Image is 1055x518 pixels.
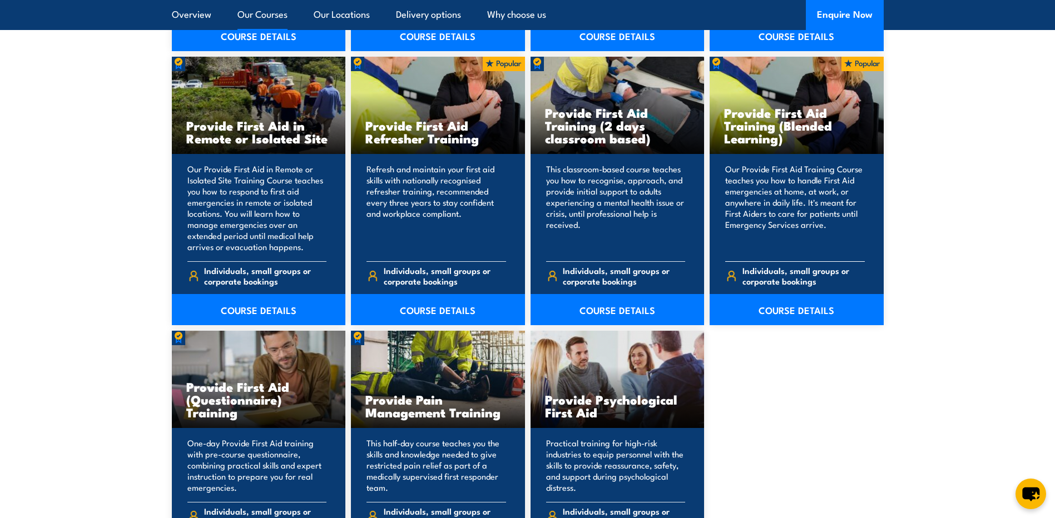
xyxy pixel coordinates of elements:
a: COURSE DETAILS [172,294,346,325]
a: COURSE DETAILS [531,294,705,325]
a: COURSE DETAILS [172,20,346,51]
a: COURSE DETAILS [710,294,884,325]
p: Our Provide First Aid in Remote or Isolated Site Training Course teaches you how to respond to fi... [187,163,327,252]
span: Individuals, small groups or corporate bookings [563,265,685,286]
p: Refresh and maintain your first aid skills with nationally recognised refresher training, recomme... [366,163,506,252]
p: This classroom-based course teaches you how to recognise, approach, and provide initial support t... [546,163,686,252]
a: COURSE DETAILS [351,294,525,325]
h3: Provide Psychological First Aid [545,393,690,419]
h3: Provide First Aid Training (2 days classroom based) [545,106,690,145]
a: COURSE DETAILS [710,20,884,51]
h3: Provide Pain Management Training [365,393,511,419]
span: Individuals, small groups or corporate bookings [384,265,506,286]
p: Our Provide First Aid Training Course teaches you how to handle First Aid emergencies at home, at... [725,163,865,252]
a: COURSE DETAILS [531,20,705,51]
button: chat-button [1016,479,1046,509]
span: Individuals, small groups or corporate bookings [204,265,326,286]
h3: Provide First Aid (Questionnaire) Training [186,380,331,419]
h3: Provide First Aid in Remote or Isolated Site [186,119,331,145]
a: COURSE DETAILS [351,20,525,51]
h3: Provide First Aid Training (Blended Learning) [724,106,869,145]
p: This half-day course teaches you the skills and knowledge needed to give restricted pain relief a... [366,437,506,493]
span: Individuals, small groups or corporate bookings [742,265,865,286]
p: Practical training for high-risk industries to equip personnel with the skills to provide reassur... [546,437,686,493]
h3: Provide First Aid Refresher Training [365,119,511,145]
p: One-day Provide First Aid training with pre-course questionnaire, combining practical skills and ... [187,437,327,493]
